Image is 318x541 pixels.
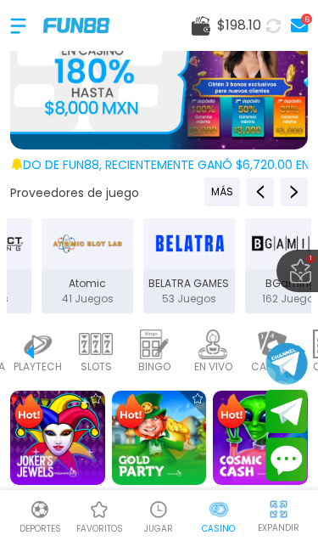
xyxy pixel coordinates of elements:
span: $ 198.10 [217,15,261,36]
img: Casino Favoritos [89,499,109,520]
img: Joker's Jewels [10,391,105,486]
button: BELATRA GAMES [138,217,240,315]
p: EXPANDIR [258,521,299,534]
p: BELATRA GAMES [143,276,235,291]
p: BINGO [138,359,170,375]
p: SLOTS [81,359,112,375]
p: JUGAR [144,522,173,535]
p: Casino [202,522,235,535]
div: 6 [301,14,312,25]
button: Previous providers [204,178,240,206]
a: CasinoCasinoCasino [189,497,248,535]
img: hide [268,499,289,520]
p: 41 Juegos [42,291,133,307]
button: Proveedores de juego [10,184,139,202]
img: Atomic [50,225,125,262]
p: Atomic [42,276,133,291]
img: Cosmic Cash [213,391,308,486]
a: Casino FavoritosCasino Favoritosfavoritos [70,497,129,535]
p: EN VIVO [194,359,232,375]
p: 53 Juegos [143,291,235,307]
img: Hot [114,392,148,433]
img: cards_light.webp [254,330,288,359]
button: Contact customer service [265,437,308,482]
button: Atomic [36,217,138,315]
img: bingo_light.webp [137,330,171,359]
img: playtech_light.webp [20,330,54,359]
p: CARTAS [251,359,293,375]
img: Gold Party [112,391,207,486]
img: Hot [215,392,248,433]
a: DeportesDeportesDeportes [10,497,70,535]
img: Deportes [30,499,50,520]
button: Previous providers [247,178,274,206]
p: favoritos [76,522,123,535]
button: Join telegram [265,390,308,434]
button: Join telegram channel [265,341,308,386]
img: Hot [12,392,46,433]
a: 6 [286,14,308,37]
a: Casino JugarCasino JugarJUGAR [129,497,188,535]
span: 1 [306,255,315,263]
img: live_light.webp [196,330,230,359]
img: BELATRA GAMES [150,226,228,261]
p: Deportes [20,522,61,535]
img: Company Logo [43,18,109,32]
img: Casino Jugar [148,499,169,520]
p: PLAYTECH [14,359,62,375]
button: Next providers [281,178,308,206]
img: slots_light.webp [79,330,113,359]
